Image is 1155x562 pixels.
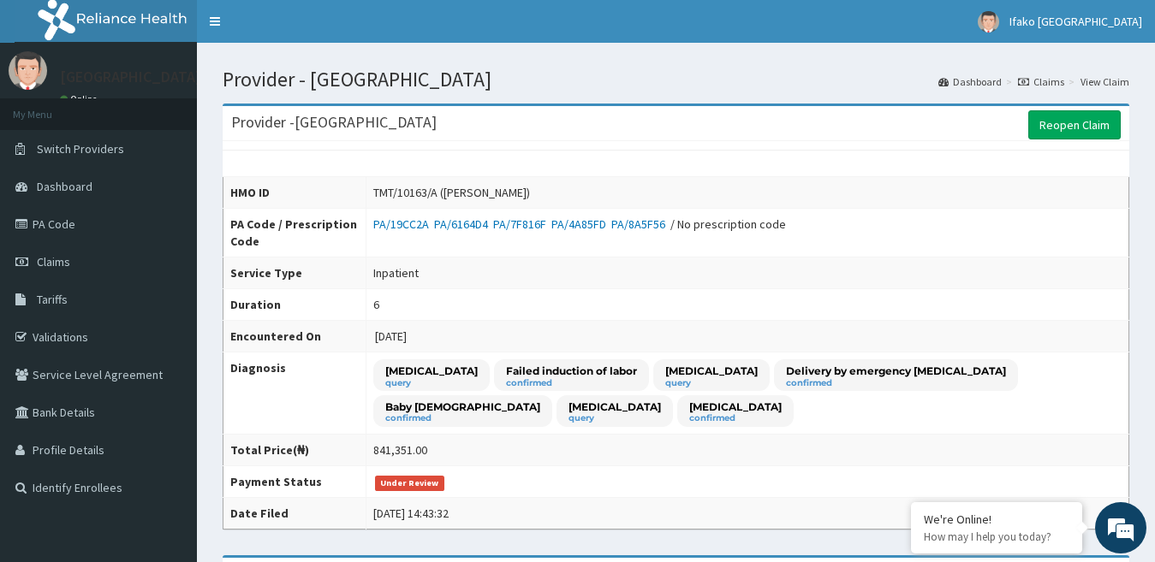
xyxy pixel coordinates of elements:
span: Dashboard [37,179,92,194]
span: Switch Providers [37,141,124,157]
a: Dashboard [938,74,1002,89]
p: [MEDICAL_DATA] [385,364,478,378]
a: Online [60,93,101,105]
small: query [665,379,758,387]
a: PA/19CC2A [373,216,434,232]
th: Service Type [223,257,366,289]
p: Delivery by emergency [MEDICAL_DATA] [786,364,1006,378]
a: View Claim [1081,74,1129,89]
div: / No prescription code [373,216,786,233]
th: Date Filed [223,498,366,529]
th: Duration [223,289,366,321]
th: Payment Status [223,466,366,498]
a: PA/7F816F [493,216,551,232]
th: HMO ID [223,177,366,209]
p: How may I help you today? [924,529,1069,544]
img: User Image [978,11,999,33]
small: confirmed [689,414,782,423]
span: Tariffs [37,292,68,307]
span: Ifako [GEOGRAPHIC_DATA] [1009,14,1142,29]
th: PA Code / Prescription Code [223,209,366,257]
a: PA/8A5F56 [611,216,670,232]
span: Claims [37,254,70,269]
a: PA/6164D4 [434,216,493,232]
p: [MEDICAL_DATA] [689,399,782,414]
a: PA/4A85FD [551,216,611,232]
a: Reopen Claim [1028,110,1121,139]
div: TMT/10163/A ([PERSON_NAME]) [373,184,530,201]
img: User Image [9,51,47,90]
p: [GEOGRAPHIC_DATA] [60,69,201,85]
h3: Provider - [GEOGRAPHIC_DATA] [231,115,437,130]
div: We're Online! [924,512,1069,527]
small: query [385,379,478,387]
th: Total Price(₦) [223,435,366,466]
th: Diagnosis [223,352,366,435]
th: Encountered On [223,321,366,352]
div: 841,351.00 [373,441,427,458]
p: [MEDICAL_DATA] [569,399,661,414]
small: query [569,414,661,423]
h1: Provider - [GEOGRAPHIC_DATA] [223,68,1129,91]
small: confirmed [385,414,540,423]
a: Claims [1018,74,1064,89]
p: [MEDICAL_DATA] [665,364,758,378]
span: [DATE] [375,328,407,344]
p: Failed induction of labor [506,364,637,378]
span: Under Review [375,476,444,491]
div: [DATE] 14:43:32 [373,505,449,522]
small: confirmed [786,379,1006,387]
p: Baby [DEMOGRAPHIC_DATA] [385,399,540,414]
small: confirmed [506,379,637,387]
div: Inpatient [373,264,419,281]
div: 6 [373,296,379,313]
